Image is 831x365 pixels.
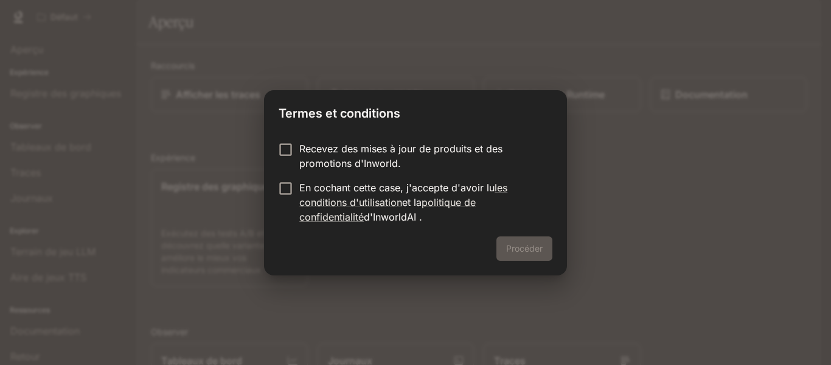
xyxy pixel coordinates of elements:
font: d'InworldAI . [364,211,422,223]
font: Termes et conditions [279,106,400,121]
font: et la [402,196,422,208]
a: politique de confidentialité [299,196,476,223]
a: les conditions d'utilisation [299,182,507,208]
font: En cochant cette case, j'accepte d'avoir lu [299,182,495,194]
font: Recevez des mises à jour de produits et des promotions d'Inworld. [299,143,502,169]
